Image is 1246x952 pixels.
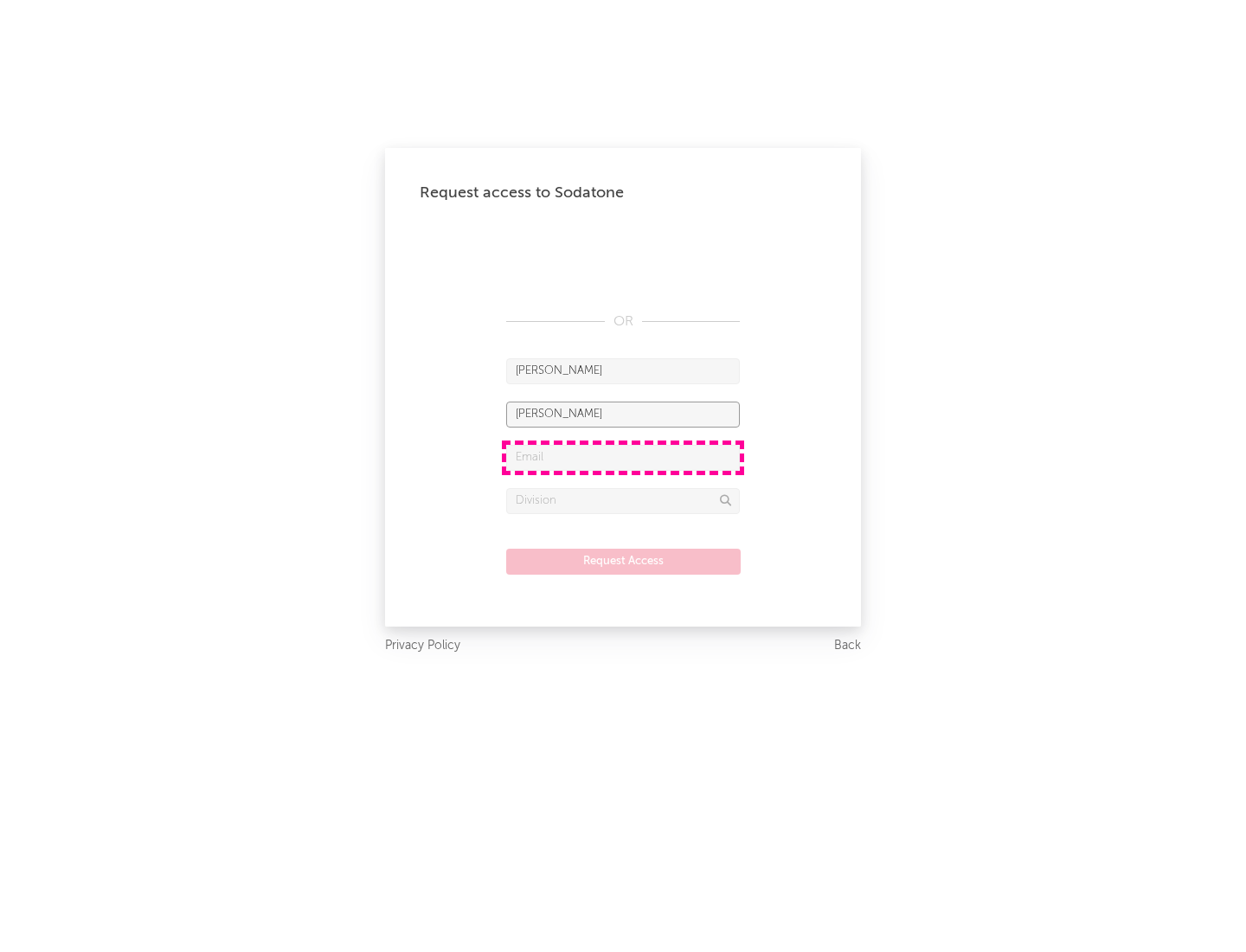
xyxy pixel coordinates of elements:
[506,549,741,575] button: Request Access
[506,312,740,332] div: OR
[506,402,740,428] input: Last Name
[420,183,826,203] div: Request access to Sodatone
[834,635,861,657] a: Back
[506,445,740,471] input: Email
[506,358,740,384] input: First Name
[385,635,460,657] a: Privacy Policy
[506,488,740,514] input: Division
